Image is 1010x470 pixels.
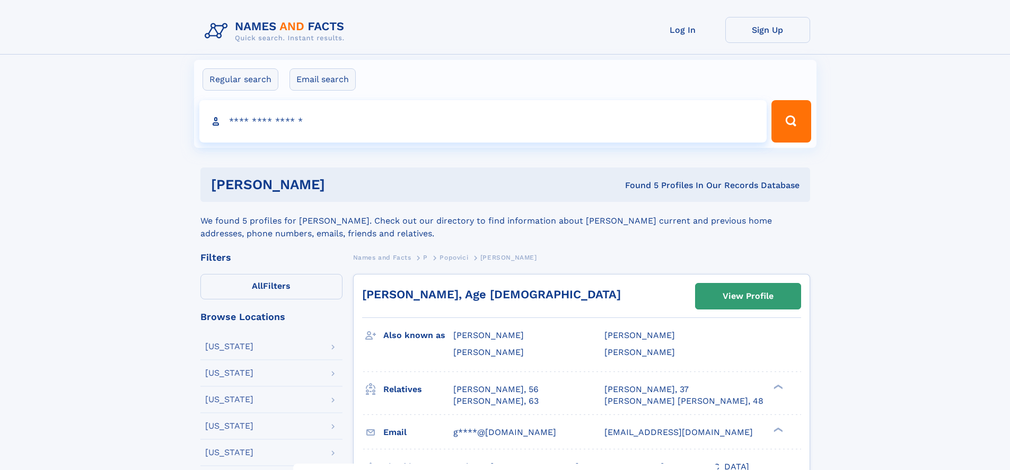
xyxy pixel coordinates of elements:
[205,422,253,430] div: [US_STATE]
[604,330,675,340] span: [PERSON_NAME]
[423,251,428,264] a: P
[362,288,621,301] a: [PERSON_NAME], Age [DEMOGRAPHIC_DATA]
[252,281,263,291] span: All
[604,395,763,407] a: [PERSON_NAME] [PERSON_NAME], 48
[453,384,539,395] a: [PERSON_NAME], 56
[604,427,753,437] span: [EMAIL_ADDRESS][DOMAIN_NAME]
[200,312,342,322] div: Browse Locations
[771,100,811,143] button: Search Button
[725,17,810,43] a: Sign Up
[200,253,342,262] div: Filters
[771,383,784,390] div: ❯
[453,347,524,357] span: [PERSON_NAME]
[199,100,767,143] input: search input
[723,284,774,308] div: View Profile
[640,17,725,43] a: Log In
[771,426,784,433] div: ❯
[200,202,810,240] div: We found 5 profiles for [PERSON_NAME]. Check out our directory to find information about [PERSON_...
[383,380,453,398] h3: Relatives
[423,254,428,261] span: P
[440,251,468,264] a: Popovici
[604,384,689,395] a: [PERSON_NAME], 37
[205,395,253,404] div: [US_STATE]
[200,274,342,299] label: Filters
[453,330,524,340] span: [PERSON_NAME]
[203,68,278,91] label: Regular search
[383,423,453,441] h3: Email
[205,448,253,457] div: [US_STATE]
[205,369,253,377] div: [US_STATE]
[480,254,537,261] span: [PERSON_NAME]
[353,251,411,264] a: Names and Facts
[383,326,453,344] h3: Also known as
[205,342,253,351] div: [US_STATE]
[604,347,675,357] span: [PERSON_NAME]
[200,17,353,46] img: Logo Names and Facts
[440,254,468,261] span: Popovici
[211,178,475,191] h1: [PERSON_NAME]
[453,395,539,407] a: [PERSON_NAME], 63
[475,180,800,191] div: Found 5 Profiles In Our Records Database
[289,68,356,91] label: Email search
[696,283,801,309] a: View Profile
